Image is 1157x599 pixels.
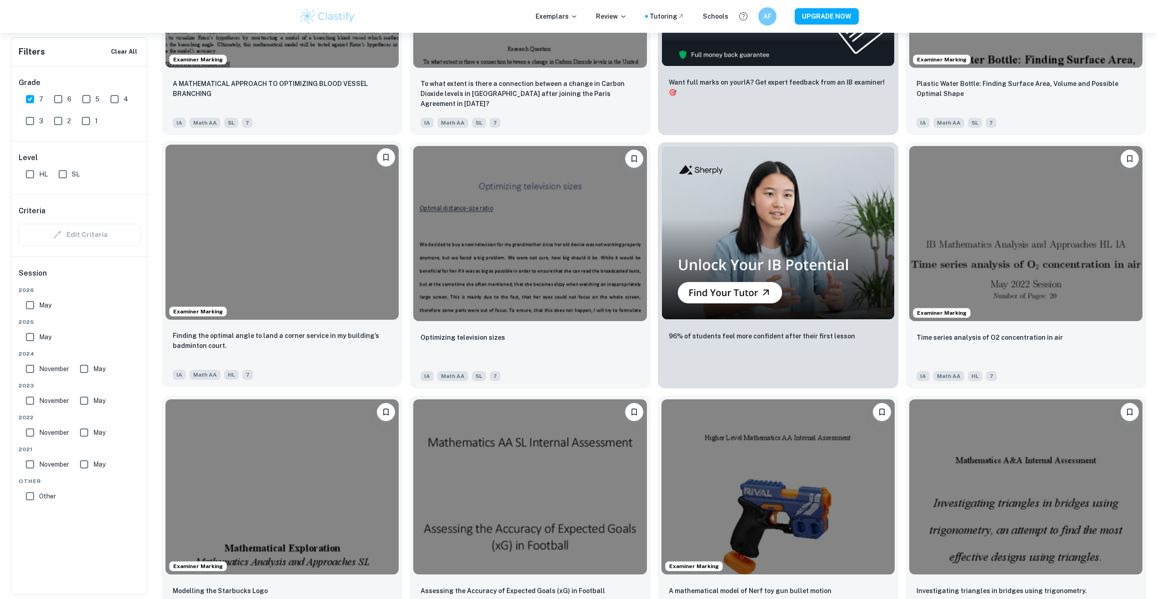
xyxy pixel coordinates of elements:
[913,309,970,317] span: Examiner Marking
[917,332,1063,342] p: Time series analysis of O2 concentration in air
[669,77,887,97] p: Want full marks on your IA ? Get expert feedback from an IB examiner!
[986,371,997,381] span: 7
[986,118,997,128] span: 7
[625,403,643,421] button: Bookmark
[109,45,140,59] button: Clear All
[19,286,140,294] span: 2026
[224,370,239,380] span: HL
[19,152,140,163] h6: Level
[124,94,128,104] span: 4
[19,77,140,88] h6: Grade
[19,268,140,286] h6: Session
[19,318,140,326] span: 2025
[909,399,1142,574] img: Math AA IA example thumbnail: Investigating triangles in bridges using
[917,79,1135,99] p: Plastic Water Bottle: Finding Surface Area, Volume and Possible Optimal Shape
[917,371,930,381] span: IA
[67,116,71,126] span: 2
[19,477,140,485] span: Other
[1121,150,1139,168] button: Bookmark
[165,145,399,320] img: Math AA IA example thumbnail: Finding the optimal angle to land a corn
[658,142,898,388] a: Thumbnail96% of students feel more confident after their first lesson
[968,118,982,128] span: SL
[162,142,402,388] a: Examiner MarkingBookmarkFinding the optimal angle to land a corner service in my building’s badmi...
[19,413,140,422] span: 2022
[93,364,105,374] span: May
[377,403,395,421] button: Bookmark
[173,79,391,99] p: A MATHEMATICAL APPROACH TO OPTIMIZING BLOOD VESSEL BRANCHING
[170,307,226,316] span: Examiner Marking
[795,8,859,25] button: UPGRADE NOW
[19,350,140,358] span: 2024
[421,118,434,128] span: IA
[913,55,970,64] span: Examiner Marking
[933,371,964,381] span: Math AA
[19,382,140,390] span: 2023
[19,224,140,246] div: Criteria filters are unavailable when searching by topic
[661,399,895,574] img: Math AA IA example thumbnail: A mathematical model of Nerf toy gun bul
[413,399,646,574] img: Math AA IA example thumbnail: Assessing the Accuracy of Expected Goals
[39,300,51,310] span: May
[968,371,982,381] span: HL
[421,371,434,381] span: IA
[72,169,80,179] span: SL
[421,586,605,596] p: Assessing the Accuracy of Expected Goals (xG) in Football
[19,45,45,58] h6: Filters
[873,403,891,421] button: Bookmark
[67,94,71,104] span: 6
[39,491,56,501] span: Other
[1121,403,1139,421] button: Bookmark
[39,364,69,374] span: November
[39,116,43,126] span: 3
[437,118,468,128] span: Math AA
[170,55,226,64] span: Examiner Marking
[472,118,486,128] span: SL
[917,118,930,128] span: IA
[39,459,69,469] span: November
[93,459,105,469] span: May
[95,116,98,126] span: 1
[669,586,831,596] p: A mathematical model of Nerf toy gun bullet motion
[413,146,646,321] img: Math AA IA example thumbnail: Optimizing television sizes
[170,562,226,570] span: Examiner Marking
[39,169,48,179] span: HL
[666,562,722,570] span: Examiner Marking
[472,371,486,381] span: SL
[437,371,468,381] span: Math AA
[165,399,399,574] img: Math AA IA example thumbnail: Modelling the Starbucks Logo
[39,94,43,104] span: 7
[173,370,186,380] span: IA
[661,146,895,320] img: Thumbnail
[917,586,1087,596] p: Investigating triangles in bridges using trigonometry.
[490,371,501,381] span: 7
[242,370,253,380] span: 7
[421,332,505,342] p: Optimizing television sizes
[39,428,69,438] span: November
[736,9,751,24] button: Help and Feedback
[224,118,238,128] span: SL
[758,7,776,25] button: AF
[39,396,69,406] span: November
[906,142,1146,388] a: Examiner MarkingBookmarkTime series analysis of O2 concentration in airIAMath AAHL7
[39,332,51,342] span: May
[536,11,578,21] p: Exemplars
[173,586,268,596] p: Modelling the Starbucks Logo
[190,370,220,380] span: Math AA
[762,11,772,21] h6: AF
[19,206,45,216] h6: Criteria
[93,428,105,438] span: May
[650,11,685,21] a: Tutoring
[173,118,186,128] span: IA
[490,118,501,128] span: 7
[95,94,100,104] span: 5
[93,396,105,406] span: May
[669,89,676,96] span: 🎯
[703,11,728,21] a: Schools
[933,118,964,128] span: Math AA
[410,142,650,388] a: BookmarkOptimizing television sizesIAMath AASL7
[19,445,140,453] span: 2021
[377,148,395,166] button: Bookmark
[596,11,627,21] p: Review
[299,7,356,25] img: Clastify logo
